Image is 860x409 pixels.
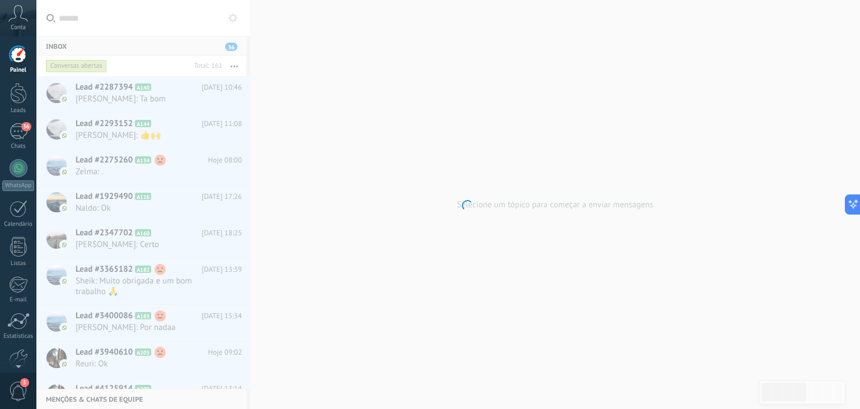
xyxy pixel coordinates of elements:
[20,378,29,387] span: 3
[2,260,35,267] div: Listas
[2,333,35,340] div: Estatísticas
[2,180,34,191] div: WhatsApp
[11,24,26,31] span: Conta
[2,143,35,150] div: Chats
[2,221,35,228] div: Calendário
[2,296,35,304] div: E-mail
[21,122,31,131] span: 36
[2,67,35,74] div: Painel
[2,107,35,114] div: Leads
